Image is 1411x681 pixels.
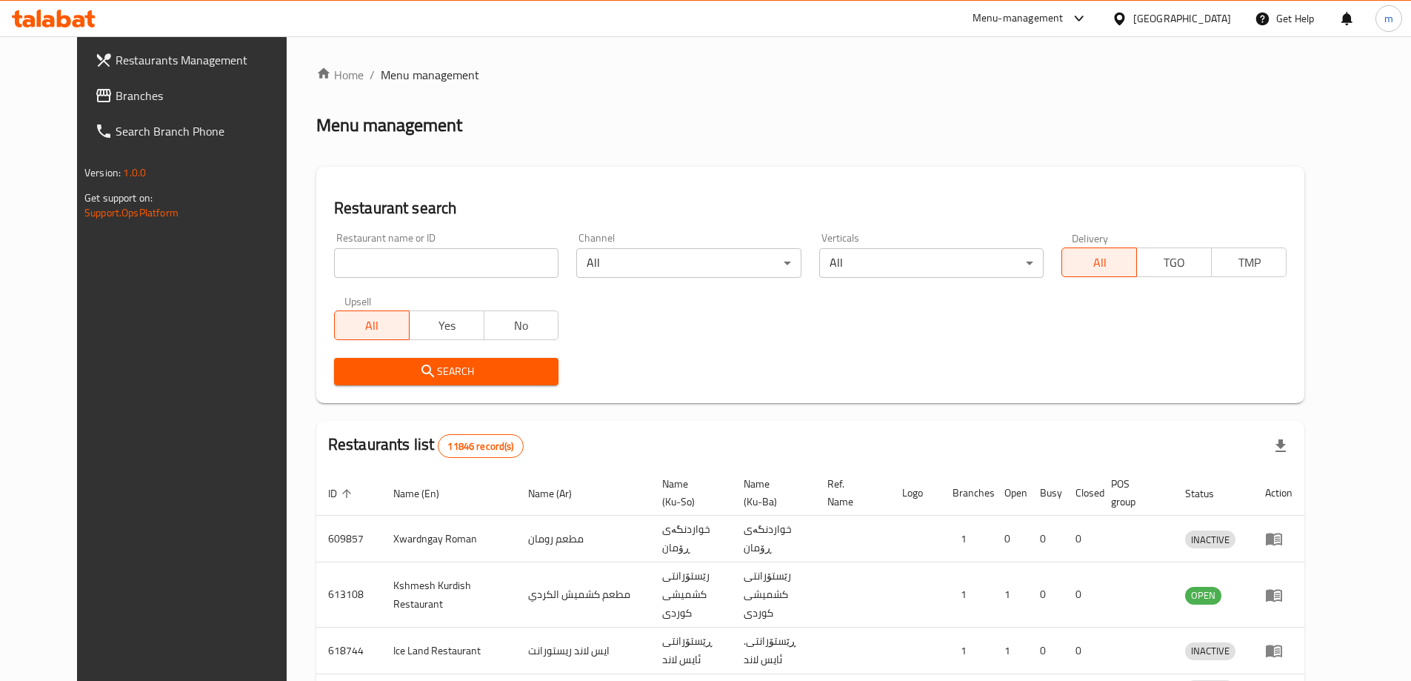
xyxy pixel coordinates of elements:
[993,471,1028,516] th: Open
[732,516,815,562] td: خواردنگەی ڕۆمان
[484,310,559,340] button: No
[83,78,313,113] a: Branches
[1133,10,1231,27] div: [GEOGRAPHIC_DATA]
[744,475,798,511] span: Name (Ku-Ba)
[1185,485,1233,502] span: Status
[381,66,479,84] span: Menu management
[346,362,547,381] span: Search
[1064,628,1099,674] td: 0
[1111,475,1155,511] span: POS group
[993,516,1028,562] td: 0
[516,516,650,562] td: مطعم رومان
[334,248,559,278] input: Search for restaurant name or ID..
[890,471,941,516] th: Logo
[819,248,1044,278] div: All
[344,296,372,306] label: Upsell
[1253,471,1304,516] th: Action
[1028,562,1064,628] td: 0
[1072,233,1109,243] label: Delivery
[341,315,404,336] span: All
[328,485,356,502] span: ID
[123,163,146,182] span: 1.0.0
[1185,531,1235,548] span: INACTIVE
[393,485,458,502] span: Name (En)
[83,42,313,78] a: Restaurants Management
[1064,516,1099,562] td: 0
[650,628,732,674] td: ڕێستۆرانتی ئایس لاند
[84,188,153,207] span: Get support on:
[993,628,1028,674] td: 1
[1218,252,1281,273] span: TMP
[438,434,523,458] div: Total records count
[316,66,1304,84] nav: breadcrumb
[1265,586,1292,604] div: Menu
[416,315,478,336] span: Yes
[941,628,993,674] td: 1
[381,562,516,628] td: Kshmesh Kurdish Restaurant
[650,562,732,628] td: رێستۆرانتی کشمیشى كوردى
[576,248,801,278] div: All
[1185,642,1235,660] span: INACTIVE
[1185,587,1221,605] div: OPEN
[328,433,524,458] h2: Restaurants list
[316,113,462,137] h2: Menu management
[1265,530,1292,548] div: Menu
[334,197,1287,219] h2: Restaurant search
[1068,252,1131,273] span: All
[370,66,375,84] li: /
[1028,516,1064,562] td: 0
[941,471,993,516] th: Branches
[827,475,873,511] span: Ref. Name
[381,516,516,562] td: Xwardngay Roman
[316,562,381,628] td: 613108
[316,66,364,84] a: Home
[84,163,121,182] span: Version:
[116,51,301,69] span: Restaurants Management
[1064,562,1099,628] td: 0
[650,516,732,562] td: خواردنگەی ڕۆمان
[662,475,714,511] span: Name (Ku-So)
[1265,642,1292,660] div: Menu
[1061,248,1137,277] button: All
[1185,642,1235,660] div: INACTIVE
[1211,248,1287,277] button: TMP
[1136,248,1212,277] button: TGO
[1185,531,1235,548] div: INACTIVE
[732,562,815,628] td: رێستۆرانتی کشمیشى كوردى
[941,516,993,562] td: 1
[438,439,522,454] span: 11846 record(s)
[334,310,410,340] button: All
[1384,10,1393,27] span: m
[973,10,1064,27] div: Menu-management
[316,516,381,562] td: 609857
[409,310,484,340] button: Yes
[1263,428,1298,464] div: Export file
[993,562,1028,628] td: 1
[516,628,650,674] td: ايس لاند ريستورانت
[1143,252,1206,273] span: TGO
[941,562,993,628] td: 1
[1028,628,1064,674] td: 0
[1028,471,1064,516] th: Busy
[490,315,553,336] span: No
[381,628,516,674] td: Ice Land Restaurant
[1185,587,1221,604] span: OPEN
[528,485,591,502] span: Name (Ar)
[83,113,313,149] a: Search Branch Phone
[316,628,381,674] td: 618744
[1064,471,1099,516] th: Closed
[732,628,815,674] td: .ڕێستۆرانتی ئایس لاند
[334,358,559,385] button: Search
[516,562,650,628] td: مطعم كشميش الكردي
[116,122,301,140] span: Search Branch Phone
[84,203,179,222] a: Support.OpsPlatform
[116,87,301,104] span: Branches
